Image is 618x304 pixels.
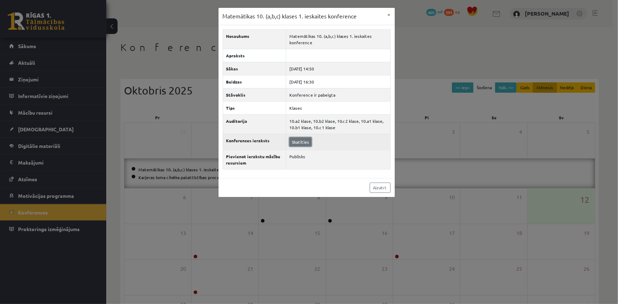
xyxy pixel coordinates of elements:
[223,101,286,114] th: Tips
[289,137,312,147] a: Skatīties
[286,101,390,114] td: Klases
[286,114,390,134] td: 10.a2 klase, 10.b2 klase, 10.c2 klase, 10.a1 klase, 10.b1 klase, 10.c1 klase
[286,29,390,49] td: Matemātikas 10. (a,b,c) klases 1. ieskaites konference
[223,49,286,62] th: Apraksts
[223,114,286,134] th: Auditorija
[223,29,286,49] th: Nosaukums
[223,88,286,101] th: Stāvoklis
[384,8,395,21] button: ×
[286,88,390,101] td: Konference ir pabeigta
[223,12,357,21] h3: Matemātikas 10. (a,b,c) klases 1. ieskaites konference
[223,75,286,88] th: Beidzas
[223,62,286,75] th: Sākas
[286,75,390,88] td: [DATE] 16:30
[370,183,391,193] a: Aizvērt
[223,134,286,150] th: Konferences ieraksts
[286,150,390,169] td: Publisks
[286,62,390,75] td: [DATE] 14:50
[223,150,286,169] th: Pievienot ierakstu mācību resursiem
